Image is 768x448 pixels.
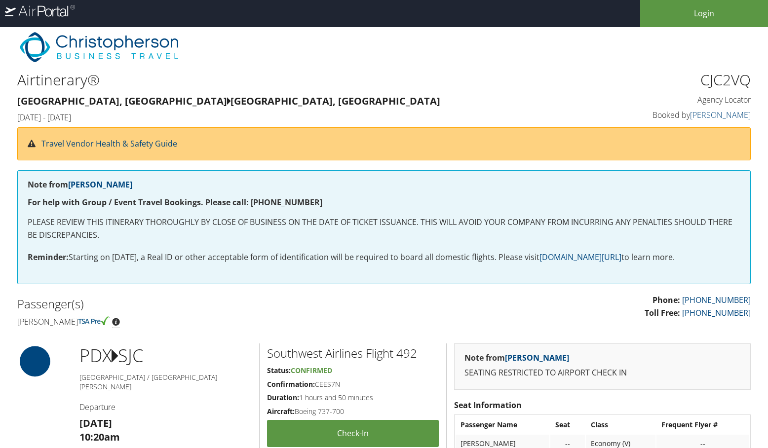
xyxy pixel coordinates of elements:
th: Frequent Flyer # [656,416,749,434]
th: Seat [550,416,585,434]
th: Passenger Name [456,416,549,434]
h2: Passenger(s) [17,296,377,312]
a: [PERSON_NAME] [68,179,132,190]
span: Confirmed [291,366,332,375]
h4: [PERSON_NAME] [17,316,377,327]
h5: Boeing 737-700 [267,407,439,416]
strong: For help with Group / Event Travel Bookings. Please call: [PHONE_NUMBER] [28,197,322,208]
a: [DOMAIN_NAME][URL] [539,252,621,262]
h1: CJC2VQ [578,70,751,90]
p: SEATING RESTRICTED TO AIRPORT CHECK IN [464,367,740,379]
h2: Southwest Airlines Flight 492 [267,345,439,362]
div: -- [555,439,580,448]
a: Travel Vendor Health & Safety Guide [41,138,177,149]
h1: PDX SJC [79,343,252,368]
img: tsa-precheck.png [78,316,110,325]
strong: Aircraft: [267,407,295,416]
a: [PERSON_NAME] [690,110,751,120]
h5: [GEOGRAPHIC_DATA] / [GEOGRAPHIC_DATA][PERSON_NAME] [79,373,252,392]
h5: CEES7N [267,379,439,389]
strong: Status: [267,366,291,375]
strong: Reminder: [28,252,69,262]
strong: 10:20am [79,430,120,444]
p: Starting on [DATE], a Real ID or other acceptable form of identification will be required to boar... [28,251,740,264]
a: [PHONE_NUMBER] [682,295,751,305]
strong: [GEOGRAPHIC_DATA], [GEOGRAPHIC_DATA] [GEOGRAPHIC_DATA], [GEOGRAPHIC_DATA] [17,94,440,108]
strong: Seat Information [454,400,522,411]
strong: Phone: [653,295,680,305]
strong: Note from [464,352,569,363]
a: [PHONE_NUMBER] [682,307,751,318]
a: [PERSON_NAME] [505,352,569,363]
strong: Duration: [267,393,299,402]
p: PLEASE REVIEW THIS ITINERARY THOROUGHLY BY CLOSE OF BUSINESS ON THE DATE OF TICKET ISSUANCE. THIS... [28,216,740,241]
div: -- [661,439,744,448]
h4: Departure [79,402,252,412]
strong: Confirmation: [267,379,315,389]
h1: Airtinerary® [17,70,564,90]
a: Check-in [267,420,439,447]
strong: Toll Free: [645,307,680,318]
h4: Agency Locator [578,94,751,105]
h4: Booked by [578,110,751,120]
strong: [DATE] [79,416,112,430]
th: Class [586,416,655,434]
h4: [DATE] - [DATE] [17,112,564,123]
h5: 1 hours and 50 minutes [267,393,439,403]
strong: Note from [28,179,132,190]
